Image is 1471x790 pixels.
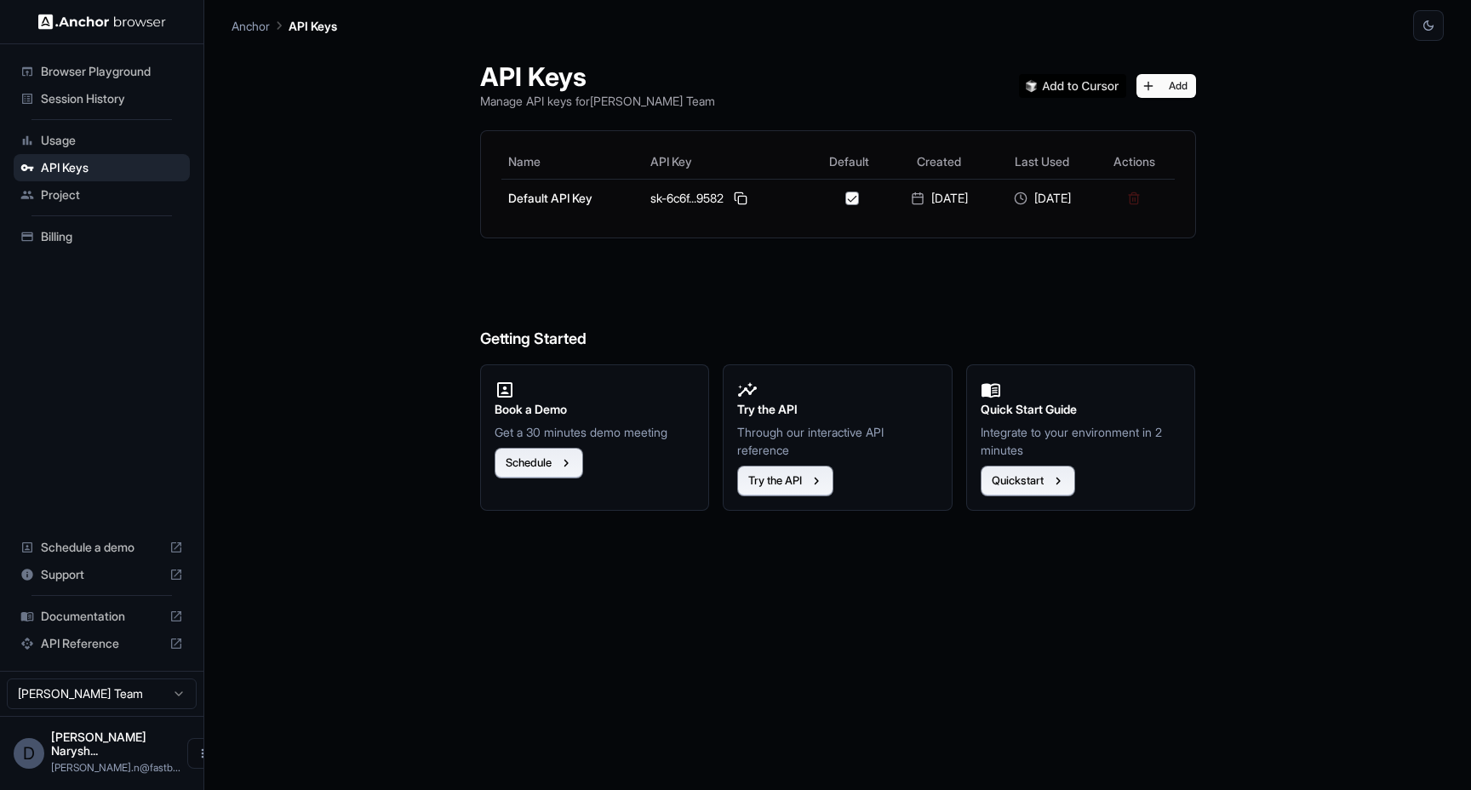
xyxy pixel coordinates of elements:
button: Try the API [737,466,833,496]
td: Default API Key [501,179,644,217]
span: Session History [41,90,183,107]
button: Copy API key [730,188,751,209]
div: Browser Playground [14,58,190,85]
p: Anchor [232,17,270,35]
div: [DATE] [895,190,984,207]
div: Support [14,561,190,588]
span: dmytro.n@fastbackrefunds.com [51,761,180,774]
th: Created [888,145,991,179]
th: Default [810,145,888,179]
h2: Try the API [737,400,938,419]
div: Billing [14,223,190,250]
span: Documentation [41,608,163,625]
div: Usage [14,127,190,154]
p: API Keys [289,17,337,35]
th: Name [501,145,644,179]
span: Support [41,566,163,583]
div: API Keys [14,154,190,181]
div: D [14,738,44,769]
button: Quickstart [981,466,1075,496]
p: Integrate to your environment in 2 minutes [981,423,1182,459]
th: Actions [1094,145,1175,179]
img: Add anchorbrowser MCP server to Cursor [1019,74,1126,98]
span: Billing [41,228,183,245]
button: Add [1136,74,1196,98]
h2: Book a Demo [495,400,695,419]
h6: Getting Started [480,259,1196,352]
span: API Reference [41,635,163,652]
span: Schedule a demo [41,539,163,556]
div: sk-6c6f...9582 [650,188,803,209]
th: API Key [644,145,810,179]
p: Through our interactive API reference [737,423,938,459]
span: Usage [41,132,183,149]
nav: breadcrumb [232,16,337,35]
span: Dmytro Naryshkin [51,730,146,758]
div: API Reference [14,630,190,657]
button: Schedule [495,448,583,478]
div: [DATE] [998,190,1087,207]
th: Last Used [991,145,1094,179]
img: Anchor Logo [38,14,166,30]
div: Documentation [14,603,190,630]
h1: API Keys [480,61,715,92]
div: Session History [14,85,190,112]
p: Manage API keys for [PERSON_NAME] Team [480,92,715,110]
p: Get a 30 minutes demo meeting [495,423,695,441]
div: Project [14,181,190,209]
span: Browser Playground [41,63,183,80]
h2: Quick Start Guide [981,400,1182,419]
span: Project [41,186,183,203]
span: API Keys [41,159,183,176]
div: Schedule a demo [14,534,190,561]
button: Open menu [187,738,218,769]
